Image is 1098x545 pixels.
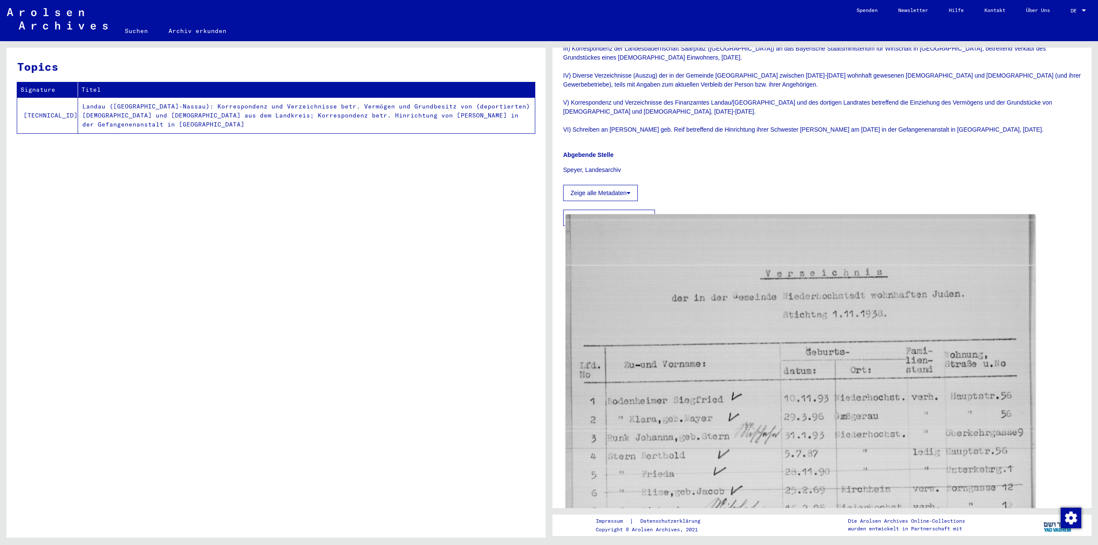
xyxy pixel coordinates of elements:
b: Abgebende Stelle [563,151,613,158]
img: yv_logo.png [1042,514,1074,536]
td: [TECHNICAL_ID] [17,97,78,133]
a: Archiv erkunden [158,21,237,41]
p: wurden entwickelt in Partnerschaft mit [848,525,965,533]
div: | [596,517,711,526]
th: Titel [78,82,535,97]
button: Zeige alle Metadaten [563,185,638,201]
a: Datenschutzerklärung [633,517,711,526]
div: Change consent [1060,507,1081,528]
mat-select-trigger: DE [1071,7,1077,14]
td: Landau ([GEOGRAPHIC_DATA]-Nassau): Korrespondenz und Verzeichnisse betr. Vermögen und Grundbesitz... [78,97,535,133]
p: Speyer, Landesarchiv [563,166,1081,175]
a: Impressum [596,517,630,526]
a: Suchen [115,21,158,41]
h3: Topics [17,58,534,75]
th: Signature [17,82,78,97]
img: Arolsen_neg.svg [7,8,108,30]
p: Copyright © Arolsen Archives, 2021 [596,526,711,533]
p: Die Arolsen Archives Online-Collections [848,517,965,525]
img: Change consent [1061,508,1081,528]
button: Indizierungsdaten anzeigen [563,210,655,226]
